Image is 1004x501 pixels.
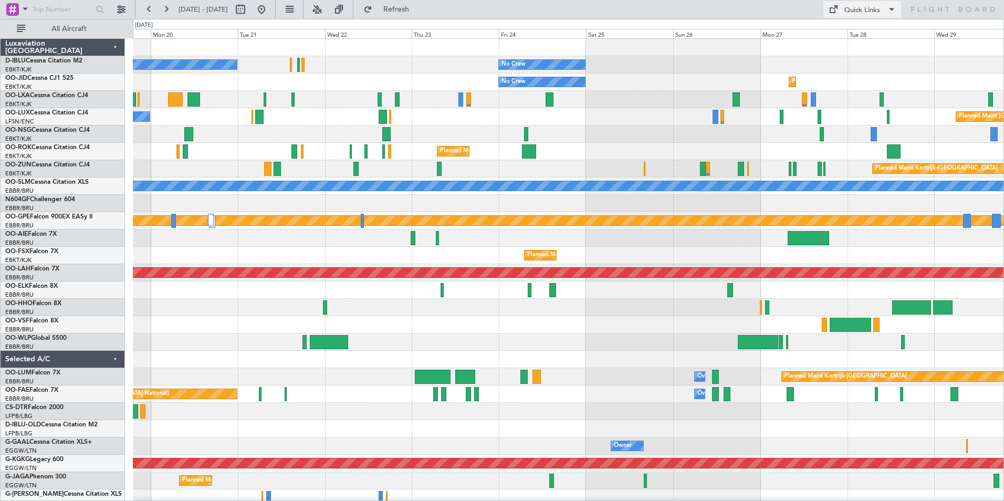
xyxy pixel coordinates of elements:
a: OO-AIEFalcon 7X [5,231,57,237]
button: Refresh [359,1,422,18]
div: Tue 28 [848,29,935,38]
span: OO-FSX [5,248,29,255]
a: EBBR/BRU [5,343,34,351]
a: OO-FAEFalcon 7X [5,387,58,393]
a: LFPB/LBG [5,412,33,420]
a: N604GFChallenger 604 [5,196,75,203]
span: OO-VSF [5,318,29,324]
a: EGGW/LTN [5,447,37,455]
span: CS-DTR [5,404,28,411]
a: OO-LXACessna Citation CJ4 [5,92,88,99]
a: EBKT/KJK [5,170,32,178]
div: Planned Maint Kortrijk-[GEOGRAPHIC_DATA] [527,247,650,263]
a: OO-HHOFalcon 8X [5,300,61,307]
span: G-JAGA [5,474,29,480]
span: OO-LUX [5,110,30,116]
span: OO-SLM [5,179,30,185]
a: EBKT/KJK [5,83,32,91]
span: G-[PERSON_NAME] [5,491,64,497]
span: OO-AIE [5,231,28,237]
div: [DATE] [135,21,153,30]
a: OO-GPEFalcon 900EX EASy II [5,214,92,220]
a: EBBR/BRU [5,222,34,229]
div: Planned Maint [GEOGRAPHIC_DATA] ([GEOGRAPHIC_DATA]) [182,473,348,488]
span: D-IBLU [5,58,26,64]
a: LFSN/ENC [5,118,34,126]
div: Fri 24 [499,29,586,38]
button: All Aircraft [12,20,114,37]
div: Planned Maint Kortrijk-[GEOGRAPHIC_DATA] [785,369,907,384]
a: G-[PERSON_NAME]Cessna Citation XLS [5,491,122,497]
div: Owner Melsbroek Air Base [697,369,769,384]
a: OO-WLPGlobal 5500 [5,335,67,341]
a: D-IBLUCessna Citation M2 [5,58,82,64]
a: EBBR/BRU [5,274,34,281]
a: EBKT/KJK [5,66,32,74]
a: OO-ZUNCessna Citation CJ4 [5,162,90,168]
span: Refresh [374,6,419,13]
div: Quick Links [844,5,880,16]
a: G-JAGAPhenom 300 [5,474,66,480]
a: OO-LUXCessna Citation CJ4 [5,110,88,116]
a: EBKT/KJK [5,256,32,264]
span: OO-HHO [5,300,33,307]
span: G-GAAL [5,439,29,445]
a: EBBR/BRU [5,239,34,247]
div: Sat 25 [586,29,673,38]
span: D-IBLU-OLD [5,422,41,428]
a: OO-NSGCessna Citation CJ4 [5,127,90,133]
span: OO-LAH [5,266,30,272]
a: EBBR/BRU [5,308,34,316]
button: Quick Links [823,1,901,18]
a: OO-LAHFalcon 7X [5,266,59,272]
a: OO-FSXFalcon 7X [5,248,58,255]
div: Sun 26 [673,29,760,38]
a: OO-LUMFalcon 7X [5,370,60,376]
a: OO-JIDCessna CJ1 525 [5,75,74,81]
a: EGGW/LTN [5,464,37,472]
span: OO-NSG [5,127,32,133]
span: OO-LXA [5,92,30,99]
a: EBBR/BRU [5,378,34,385]
a: EGGW/LTN [5,482,37,489]
div: Mon 27 [760,29,848,38]
a: EBBR/BRU [5,204,34,212]
a: CS-DTRFalcon 2000 [5,404,64,411]
div: Planned Maint Kortrijk-[GEOGRAPHIC_DATA] [875,161,998,176]
a: EBBR/BRU [5,395,34,403]
span: OO-FAE [5,387,29,393]
a: EBKT/KJK [5,100,32,108]
a: EBBR/BRU [5,291,34,299]
div: Owner [614,438,632,454]
div: No Crew [501,57,526,72]
a: OO-ELKFalcon 8X [5,283,58,289]
div: Tue 21 [238,29,325,38]
div: Wed 22 [325,29,412,38]
div: Mon 20 [151,29,238,38]
a: OO-ROKCessna Citation CJ4 [5,144,90,151]
a: EBKT/KJK [5,135,32,143]
div: Planned Maint Kortrijk-[GEOGRAPHIC_DATA] [792,74,914,90]
div: Owner Melsbroek Air Base [697,386,769,402]
span: OO-WLP [5,335,31,341]
span: OO-ZUN [5,162,32,168]
span: OO-ROK [5,144,32,151]
a: G-GAALCessna Citation XLS+ [5,439,92,445]
span: All Aircraft [27,25,111,33]
a: LFPB/LBG [5,430,33,437]
span: OO-LUM [5,370,32,376]
span: OO-GPE [5,214,30,220]
div: No Crew [501,74,526,90]
span: N604GF [5,196,30,203]
span: OO-ELK [5,283,29,289]
a: EBKT/KJK [5,152,32,160]
a: OO-VSFFalcon 8X [5,318,58,324]
div: Thu 23 [412,29,499,38]
span: G-KGKG [5,456,30,463]
a: OO-SLMCessna Citation XLS [5,179,89,185]
span: [DATE] - [DATE] [179,5,228,14]
input: Trip Number [32,2,92,17]
a: D-IBLU-OLDCessna Citation M2 [5,422,98,428]
a: G-KGKGLegacy 600 [5,456,64,463]
a: EBBR/BRU [5,187,34,195]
